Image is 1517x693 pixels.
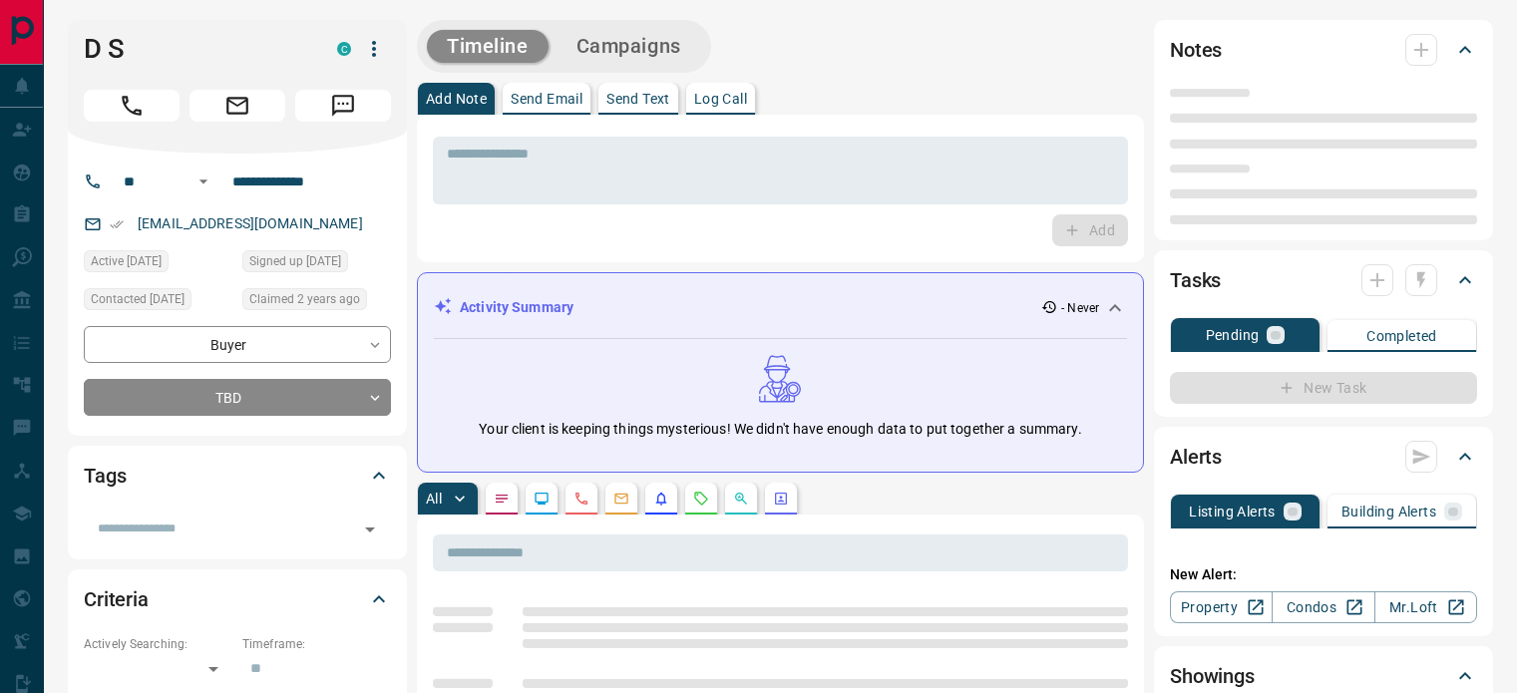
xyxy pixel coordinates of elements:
[653,491,669,507] svg: Listing Alerts
[1206,328,1260,342] p: Pending
[773,491,789,507] svg: Agent Actions
[613,491,629,507] svg: Emails
[694,92,747,106] p: Log Call
[573,491,589,507] svg: Calls
[434,289,1127,326] div: Activity Summary- Never
[1374,591,1477,623] a: Mr.Loft
[84,33,307,65] h1: D S
[84,460,126,492] h2: Tags
[1170,264,1221,296] h2: Tasks
[1189,505,1276,519] p: Listing Alerts
[337,42,351,56] div: condos.ca
[84,452,391,500] div: Tags
[249,289,360,309] span: Claimed 2 years ago
[1061,299,1099,317] p: - Never
[460,297,573,318] p: Activity Summary
[1341,505,1436,519] p: Building Alerts
[1170,441,1222,473] h2: Alerts
[534,491,550,507] svg: Lead Browsing Activity
[356,516,384,543] button: Open
[479,419,1081,440] p: Your client is keeping things mysterious! We didn't have enough data to put together a summary.
[84,583,149,615] h2: Criteria
[1170,564,1477,585] p: New Alert:
[427,30,549,63] button: Timeline
[242,250,391,278] div: Sun Nov 27 2022
[190,90,285,122] span: Email
[91,251,162,271] span: Active [DATE]
[426,92,487,106] p: Add Note
[1366,329,1437,343] p: Completed
[1170,591,1273,623] a: Property
[1170,26,1477,74] div: Notes
[1170,256,1477,304] div: Tasks
[1170,433,1477,481] div: Alerts
[84,575,391,623] div: Criteria
[426,492,442,506] p: All
[606,92,670,106] p: Send Text
[84,250,232,278] div: Mon Nov 28 2022
[557,30,701,63] button: Campaigns
[84,288,232,316] div: Sat Dec 17 2022
[242,288,391,316] div: Mon Nov 28 2022
[249,251,341,271] span: Signed up [DATE]
[1170,34,1222,66] h2: Notes
[242,635,391,653] p: Timeframe:
[191,170,215,193] button: Open
[733,491,749,507] svg: Opportunities
[84,326,391,363] div: Buyer
[91,289,185,309] span: Contacted [DATE]
[1170,660,1255,692] h2: Showings
[84,379,391,416] div: TBD
[138,215,363,231] a: [EMAIL_ADDRESS][DOMAIN_NAME]
[1272,591,1374,623] a: Condos
[511,92,582,106] p: Send Email
[295,90,391,122] span: Message
[84,90,180,122] span: Call
[110,217,124,231] svg: Email Verified
[494,491,510,507] svg: Notes
[84,635,232,653] p: Actively Searching:
[693,491,709,507] svg: Requests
